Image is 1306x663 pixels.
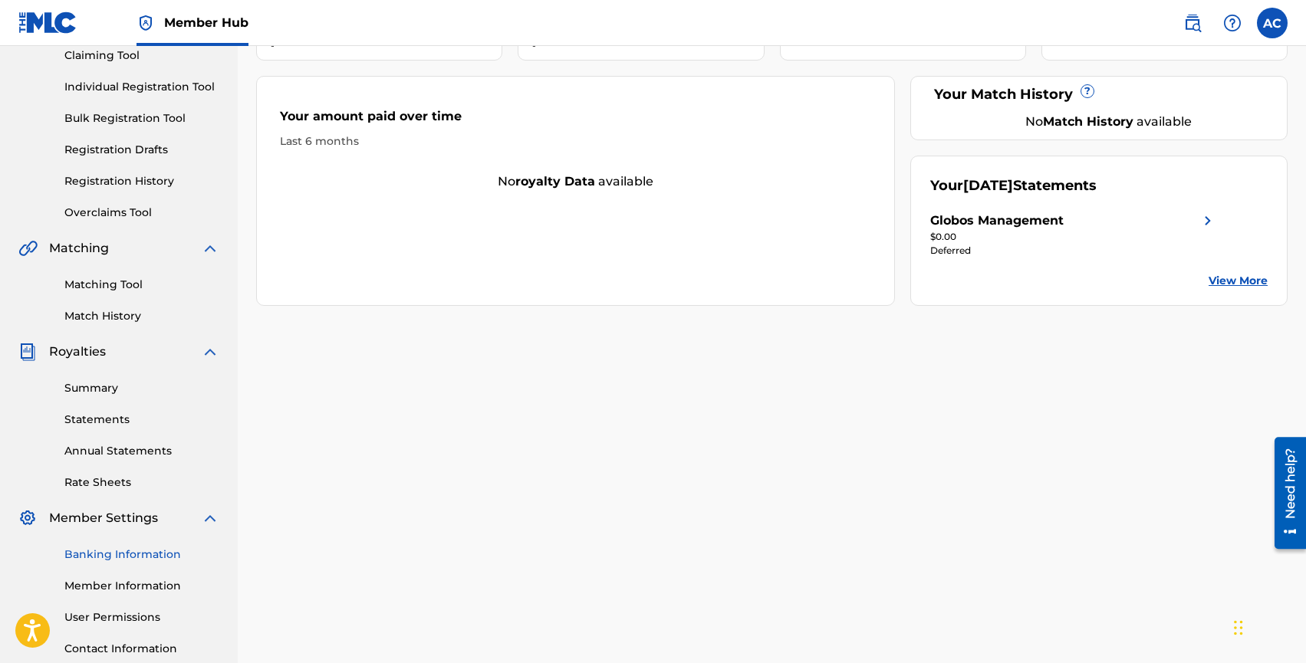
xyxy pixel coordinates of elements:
[257,172,894,191] div: No available
[930,244,1217,258] div: Deferred
[64,609,219,625] a: User Permissions
[64,277,219,293] a: Matching Tool
[1263,432,1306,555] iframe: Resource Center
[64,173,219,189] a: Registration History
[930,230,1217,244] div: $0.00
[201,239,219,258] img: expand
[949,113,1268,131] div: No available
[64,308,219,324] a: Match History
[64,205,219,221] a: Overclaims Tool
[1229,589,1306,663] div: Widget chat
[1043,114,1133,129] strong: Match History
[930,176,1097,196] div: Your Statements
[164,14,248,31] span: Member Hub
[64,142,219,158] a: Registration Drafts
[49,343,106,361] span: Royalties
[137,14,155,32] img: Top Rightsholder
[64,474,219,491] a: Rate Sheets
[64,443,219,459] a: Annual Statements
[1199,212,1217,230] img: right chevron icon
[201,509,219,527] img: expand
[64,380,219,396] a: Summary
[64,79,219,95] a: Individual Registration Tool
[49,509,158,527] span: Member Settings
[64,546,219,563] a: Banking Information
[1081,85,1094,97] span: ?
[64,48,219,64] a: Claiming Tool
[1177,8,1208,38] a: Public Search
[18,509,37,527] img: Member Settings
[1209,273,1268,289] a: View More
[49,239,109,258] span: Matching
[64,641,219,657] a: Contact Information
[1229,589,1306,663] iframe: Chat Widget
[963,177,1013,194] span: [DATE]
[1223,14,1242,32] img: help
[18,11,77,34] img: MLC Logo
[930,212,1064,230] div: Globos Management
[64,578,219,594] a: Member Information
[1217,8,1248,38] div: Help
[1234,605,1243,651] div: Trascina
[930,212,1217,258] a: Globos Managementright chevron icon$0.00Deferred
[1257,8,1288,38] div: User Menu
[18,239,38,258] img: Matching
[280,133,871,149] div: Last 6 months
[201,343,219,361] img: expand
[64,412,219,428] a: Statements
[18,343,37,361] img: Royalties
[1183,14,1202,32] img: search
[515,174,595,189] strong: royalty data
[280,107,871,133] div: Your amount paid over time
[930,84,1268,105] div: Your Match History
[64,110,219,126] a: Bulk Registration Tool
